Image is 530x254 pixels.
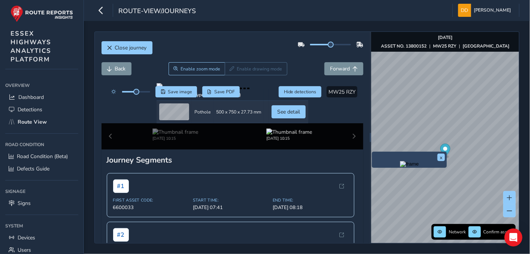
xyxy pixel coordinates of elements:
[17,153,68,160] span: Road Condition (Beta)
[266,136,312,141] div: [DATE] 10:15
[484,229,514,235] span: Confirm assets
[118,6,196,17] span: route-view/journeys
[381,43,509,49] div: | |
[102,41,152,54] button: Close journey
[193,204,268,211] span: [DATE] 07:41
[113,228,129,242] span: # 2
[5,103,78,116] a: Detections
[10,29,51,64] span: ESSEX HIGHWAYS ANALYTICS PLATFORM
[273,197,348,203] span: End Time:
[115,44,147,51] span: Close journey
[18,200,31,207] span: Signs
[113,179,129,193] span: # 1
[169,62,225,75] button: Zoom
[214,89,235,95] span: Save PDF
[155,86,197,97] button: Save
[437,154,445,161] button: x
[18,118,47,126] span: Route View
[463,43,509,49] strong: [GEOGRAPHIC_DATA]
[102,62,131,75] button: Back
[152,128,198,136] img: Thumbnail frame
[5,80,78,91] div: Overview
[115,65,126,72] span: Back
[474,4,511,17] span: [PERSON_NAME]
[202,86,240,97] button: PDF
[5,197,78,209] a: Signs
[433,43,456,49] strong: MW25 RZY
[374,161,445,166] button: Preview frame
[10,5,73,22] img: rr logo
[18,234,35,241] span: Devices
[17,165,49,172] span: Defects Guide
[5,163,78,175] a: Defects Guide
[381,43,427,49] strong: ASSET NO. 13800152
[438,34,452,40] strong: [DATE]
[458,4,514,17] button: [PERSON_NAME]
[192,101,213,123] td: Pothole
[152,136,198,141] div: [DATE] 10:15
[5,139,78,150] div: Road Condition
[330,65,350,72] span: Forward
[168,89,192,95] span: Save image
[449,229,466,235] span: Network
[505,229,523,247] div: Open Intercom Messenger
[272,105,306,118] button: See detail
[5,116,78,128] a: Route View
[181,66,220,72] span: Enable zoom mode
[440,144,451,159] div: Map marker
[324,62,363,75] button: Forward
[113,204,188,211] span: 6600033
[213,101,264,123] td: 500 x 750 x 27.73 mm
[5,186,78,197] div: Signage
[193,197,268,203] span: Start Time:
[277,108,300,115] span: See detail
[5,232,78,244] a: Devices
[266,128,312,136] img: Thumbnail frame
[5,91,78,103] a: Dashboard
[284,89,317,95] span: Hide detections
[400,161,419,167] img: frame
[113,197,188,203] span: First Asset Code:
[18,94,44,101] span: Dashboard
[107,155,358,165] div: Journey Segments
[273,204,348,211] span: [DATE] 08:18
[5,150,78,163] a: Road Condition (Beta)
[458,4,471,17] img: diamond-layout
[328,88,355,96] span: MW25 RZY
[18,247,31,254] span: Users
[279,86,321,97] button: Hide detections
[18,106,42,113] span: Detections
[5,220,78,232] div: System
